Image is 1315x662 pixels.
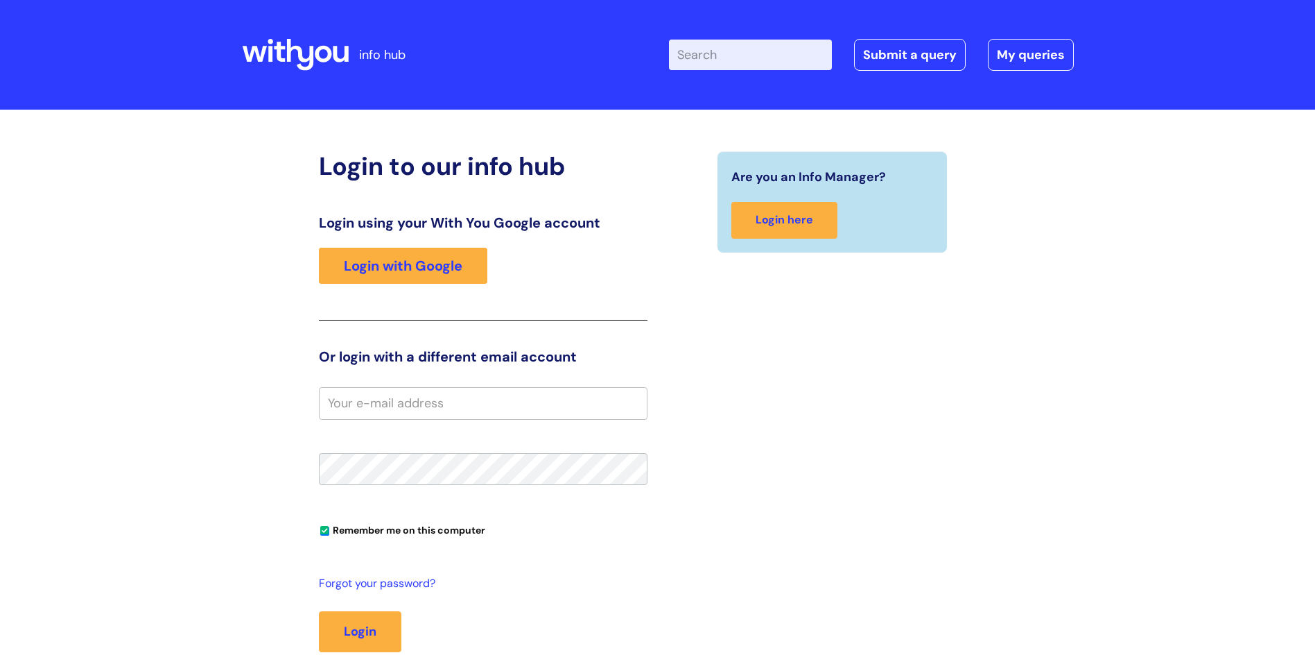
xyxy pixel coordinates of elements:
[319,387,647,419] input: Your e-mail address
[319,574,641,594] a: Forgot your password?
[319,518,647,541] div: You can uncheck this option if you're logging in from a shared device
[319,151,647,181] h2: Login to our info hub
[731,202,837,239] a: Login here
[319,611,401,652] button: Login
[319,521,485,536] label: Remember me on this computer
[359,44,406,66] p: info hub
[319,348,647,365] h3: Or login with a different email account
[854,39,966,71] a: Submit a query
[319,248,487,284] a: Login with Google
[669,40,832,70] input: Search
[988,39,1074,71] a: My queries
[320,527,329,536] input: Remember me on this computer
[319,214,647,231] h3: Login using your With You Google account
[731,166,886,188] span: Are you an Info Manager?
